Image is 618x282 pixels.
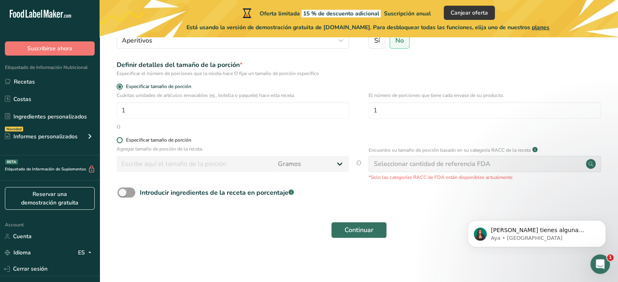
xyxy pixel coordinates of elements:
[78,248,95,258] div: ES
[607,254,614,261] span: 1
[117,145,349,153] p: Agregar tamaño de porción de la receta.
[374,37,380,45] span: Sí
[369,146,531,154] p: Encuentre su tamaño de porción basado en su categoría RACC de la receta
[5,187,95,210] a: Reservar una demostración gratuita
[117,32,349,49] button: Aperitivos
[356,158,361,181] span: O
[122,36,152,45] span: Aperitivos
[117,123,120,131] div: O
[345,225,373,235] span: Continuar
[5,127,23,131] div: Novedad
[395,37,404,45] span: No
[301,10,381,17] span: 15 % de descuento adicional
[369,92,601,99] p: El número de porciones que tiene cada envase de su producto.
[369,174,601,181] p: *Solo las categorías RACC de FDA están disponibles actualmente
[444,6,495,20] button: Canjear oferta
[532,24,549,31] span: planes
[374,159,490,169] div: Seleccionar cantidad de referencia FDA
[384,10,431,17] span: Suscripción anual
[126,137,191,143] div: Especificar tamaño de porción
[117,70,349,77] div: Especificar el número de porciones que la receta hace O fijar un tamaño de porción específico
[590,254,610,274] iframe: Intercom live chat
[123,84,191,90] span: Especificar tamaño de porción
[186,23,549,32] span: Está usando la versión de demostración gratuita de [DOMAIN_NAME]. Para desbloquear todas las func...
[455,203,618,260] iframe: Intercom notifications mensaje
[5,245,31,260] a: Idioma
[117,92,349,99] p: Cuántas unidades de artículos envasables (ej., botella o paquete) hace esta receta.
[5,159,18,164] div: BETA
[241,8,431,18] div: Oferta limitada
[117,156,273,172] input: Escribe aquí el tamaño de la porción
[331,222,387,238] button: Continuar
[451,9,488,17] span: Canjear oferta
[117,60,349,70] div: Definir detalles del tamaño de la porción
[27,44,72,53] span: Suscribirse ahora
[140,188,294,198] div: Introducir ingredientes de la receta en porcentaje
[5,41,95,56] button: Suscribirse ahora
[5,132,78,141] div: Informes personalizados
